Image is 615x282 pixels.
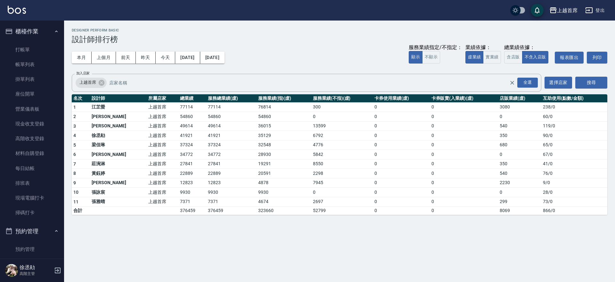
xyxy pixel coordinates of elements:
td: 76814 [257,102,311,112]
span: 1 [73,105,76,110]
td: 0 [373,159,430,169]
td: 黃鈺婷 [90,169,147,178]
th: 名次 [72,94,90,103]
td: 0 [311,112,373,122]
span: 11 [73,199,79,204]
th: 卡券使用業績(虛) [373,94,430,103]
span: 10 [73,190,79,195]
button: Clear [508,78,517,87]
button: 搜尋 [575,77,607,89]
div: 上越首席 [557,6,578,14]
td: 76 / 0 [541,169,607,178]
td: 77114 [178,102,206,112]
td: 13599 [311,121,373,131]
td: 0 [430,150,498,159]
td: [PERSON_NAME] [90,121,147,131]
td: 梁佳琳 [90,140,147,150]
td: 680 [498,140,541,150]
span: 4 [73,133,76,138]
td: 60 / 0 [541,112,607,122]
td: 0 [430,121,498,131]
button: 報表匯出 [555,52,584,64]
td: 0 [430,188,498,197]
td: 323660 [257,207,311,215]
td: 0 [311,188,373,197]
a: 座位開單 [3,87,61,101]
button: 含店販 [504,51,522,64]
td: 上越首席 [147,150,178,159]
a: 掛單列表 [3,72,61,87]
td: [PERSON_NAME] [90,178,147,188]
td: 350 [498,131,541,141]
td: 上越首席 [147,140,178,150]
th: 服務總業績(虛) [206,94,256,103]
td: 上越首席 [147,169,178,178]
h2: Designer Perform Basic [72,28,607,32]
td: 合計 [72,207,90,215]
span: 9 [73,180,76,185]
td: 300 [311,102,373,112]
td: 12823 [206,178,256,188]
td: 540 [498,121,541,131]
td: 350 [498,159,541,169]
td: 2697 [311,197,373,207]
td: 0 [373,131,430,141]
td: 22889 [206,169,256,178]
td: 28930 [257,150,311,159]
td: 8069 [498,207,541,215]
button: 列印 [587,52,607,64]
td: 67 / 0 [541,150,607,159]
th: 卡券販賣(入業績)(虛) [430,94,498,103]
td: 34772 [206,150,256,159]
td: 0 [430,197,498,207]
div: 業績依據： [465,44,501,51]
button: 櫃檯作業 [3,23,61,40]
button: 虛業績 [465,51,483,64]
td: 49614 [206,121,256,131]
td: 54860 [257,112,311,122]
td: 0 [430,159,498,169]
td: 238 / 0 [541,102,607,112]
a: 預約管理 [3,242,61,257]
td: 65 / 0 [541,140,607,150]
span: 8 [73,171,76,176]
td: 90 / 0 [541,131,607,141]
a: 高階收支登錄 [3,131,61,146]
td: 0 [498,188,541,197]
td: 77114 [206,102,256,112]
td: 4776 [311,140,373,150]
button: save [531,4,544,17]
a: 掃碼打卡 [3,205,61,220]
td: 0 [430,169,498,178]
p: 高階主管 [20,271,52,277]
td: 6792 [311,131,373,141]
div: 服務業績指定/不指定： [409,44,462,51]
div: 全選 [517,78,538,88]
td: 41 / 0 [541,159,607,169]
th: 店販業績(虛) [498,94,541,103]
th: 服務業績(指)(虛) [257,94,311,103]
td: 73 / 0 [541,197,607,207]
h5: 徐丞勛 [20,264,52,271]
span: 3 [73,124,76,129]
td: 299 [498,197,541,207]
td: 34772 [178,150,206,159]
td: 0 [373,112,430,122]
td: 7371 [206,197,256,207]
td: 2298 [311,169,373,178]
td: 32548 [257,140,311,150]
th: 服務業績(不指)(虛) [311,94,373,103]
td: 540 [498,169,541,178]
td: 54860 [178,112,206,122]
a: 每日結帳 [3,161,61,176]
td: 0 [373,121,430,131]
td: 8550 [311,159,373,169]
span: 7 [73,161,76,167]
td: [PERSON_NAME] [90,150,147,159]
button: [DATE] [200,52,225,64]
button: [DATE] [175,52,200,64]
td: 376459 [206,207,256,215]
td: 0 [498,112,541,122]
td: 37324 [206,140,256,150]
td: 莊涴淋 [90,159,147,169]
